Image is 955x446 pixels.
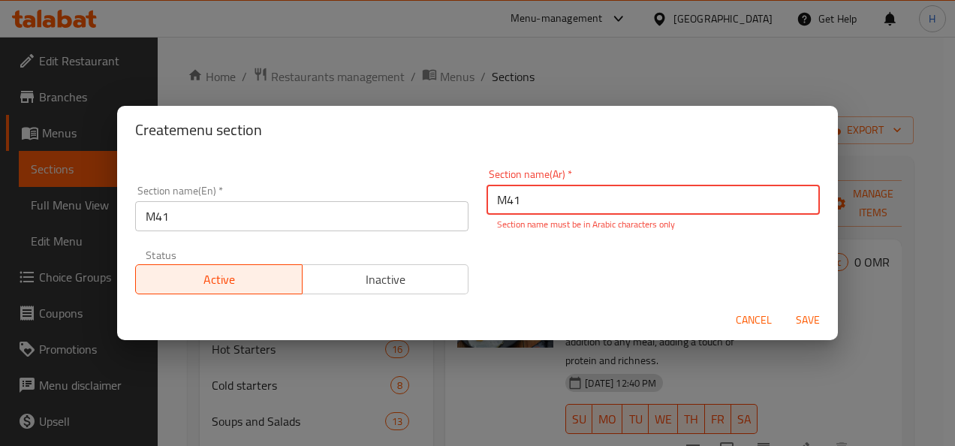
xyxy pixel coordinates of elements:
span: Cancel [736,311,772,330]
p: Section name must be in Arabic characters only [497,218,809,231]
button: Cancel [730,306,778,334]
button: Save [784,306,832,334]
h2: Create menu section [135,118,820,142]
button: Inactive [302,264,469,294]
button: Active [135,264,303,294]
span: Inactive [309,269,463,291]
input: Please enter section name(ar) [487,185,820,215]
span: Active [142,269,297,291]
span: Save [790,311,826,330]
input: Please enter section name(en) [135,201,468,231]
